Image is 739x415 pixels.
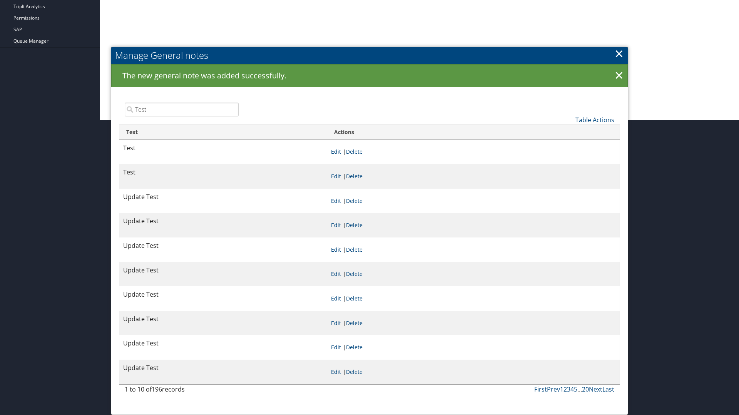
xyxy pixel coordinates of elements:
[327,262,620,287] td: |
[111,47,628,64] h2: Manage General notes
[346,319,363,327] a: Delete
[119,125,327,140] th: Text
[123,266,323,276] p: Update Test
[577,385,582,393] span: …
[331,246,341,253] a: Edit
[331,270,341,277] a: Edit
[327,360,620,384] td: |
[567,385,570,393] a: 3
[582,385,589,393] a: 20
[346,246,363,253] a: Delete
[331,368,341,375] a: Edit
[327,335,620,360] td: |
[123,339,323,349] p: Update Test
[346,295,363,302] a: Delete
[327,140,620,164] td: |
[327,237,620,262] td: |
[327,125,620,140] th: Actions
[327,286,620,311] td: |
[123,241,323,251] p: Update Test
[327,164,620,189] td: |
[327,189,620,213] td: |
[331,295,341,302] a: Edit
[563,385,567,393] a: 2
[547,385,560,393] a: Prev
[327,213,620,237] td: |
[331,197,341,204] a: Edit
[123,168,323,178] p: Test
[574,385,577,393] a: 5
[111,64,628,87] div: The new general note was added successfully.
[123,363,323,373] p: Update Test
[346,148,363,155] a: Delete
[346,344,363,351] a: Delete
[346,173,363,180] a: Delete
[346,221,363,229] a: Delete
[534,385,547,393] a: First
[331,344,341,351] a: Edit
[346,368,363,375] a: Delete
[575,116,614,124] a: Table Actions
[612,68,626,83] a: ×
[152,385,162,393] span: 196
[331,319,341,327] a: Edit
[123,192,323,202] p: Update Test
[123,143,323,153] p: Test
[331,148,341,155] a: Edit
[125,385,239,398] div: 1 to 10 of records
[346,270,363,277] a: Delete
[346,197,363,204] a: Delete
[560,385,563,393] a: 1
[123,216,323,226] p: Update Test
[331,221,341,229] a: Edit
[602,385,614,393] a: Last
[570,385,574,393] a: 4
[123,290,323,300] p: Update Test
[125,103,239,116] input: Search
[615,46,624,61] a: ×
[327,311,620,335] td: |
[331,173,341,180] a: Edit
[589,385,602,393] a: Next
[123,314,323,324] p: Update Test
